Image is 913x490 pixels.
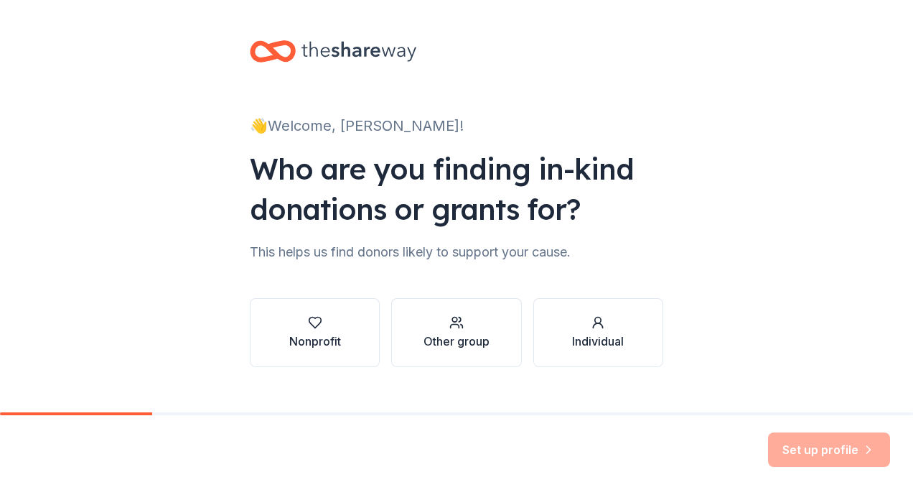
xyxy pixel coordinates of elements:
button: Other group [391,298,521,367]
div: Who are you finding in-kind donations or grants for? [250,149,663,229]
div: Other group [423,333,490,350]
div: Individual [572,333,624,350]
button: Nonprofit [250,298,380,367]
button: Individual [533,298,663,367]
div: Nonprofit [289,333,341,350]
div: This helps us find donors likely to support your cause. [250,241,663,264]
div: 👋 Welcome, [PERSON_NAME]! [250,114,663,137]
